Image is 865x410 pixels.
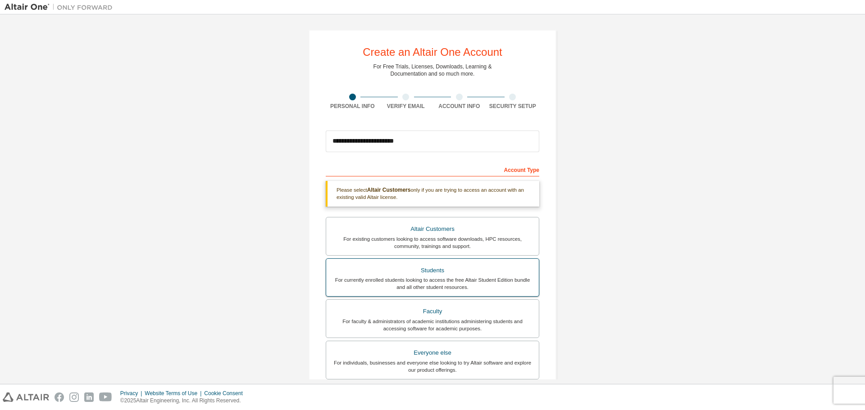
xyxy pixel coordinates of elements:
img: facebook.svg [55,392,64,402]
img: linkedin.svg [84,392,94,402]
div: For individuals, businesses and everyone else looking to try Altair software and explore our prod... [332,359,533,374]
img: youtube.svg [99,392,112,402]
div: Website Terms of Use [145,390,204,397]
div: Verify Email [379,103,433,110]
div: Create an Altair One Account [363,47,502,58]
div: Altair Customers [332,223,533,235]
div: For existing customers looking to access software downloads, HPC resources, community, trainings ... [332,235,533,250]
div: Cookie Consent [204,390,248,397]
div: Account Info [432,103,486,110]
div: Faculty [332,305,533,318]
div: For currently enrolled students looking to access the free Altair Student Edition bundle and all ... [332,276,533,291]
img: Altair One [5,3,117,12]
div: For faculty & administrators of academic institutions administering students and accessing softwa... [332,318,533,332]
div: Security Setup [486,103,540,110]
p: © 2025 Altair Engineering, Inc. All Rights Reserved. [120,397,248,405]
b: Altair Customers [367,187,411,193]
div: Account Type [326,162,539,176]
div: Personal Info [326,103,379,110]
img: instagram.svg [69,392,79,402]
div: For Free Trials, Licenses, Downloads, Learning & Documentation and so much more. [373,63,492,77]
div: Students [332,264,533,277]
div: Please select only if you are trying to access an account with an existing valid Altair license. [326,181,539,207]
img: altair_logo.svg [3,392,49,402]
div: Everyone else [332,347,533,359]
div: Privacy [120,390,145,397]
